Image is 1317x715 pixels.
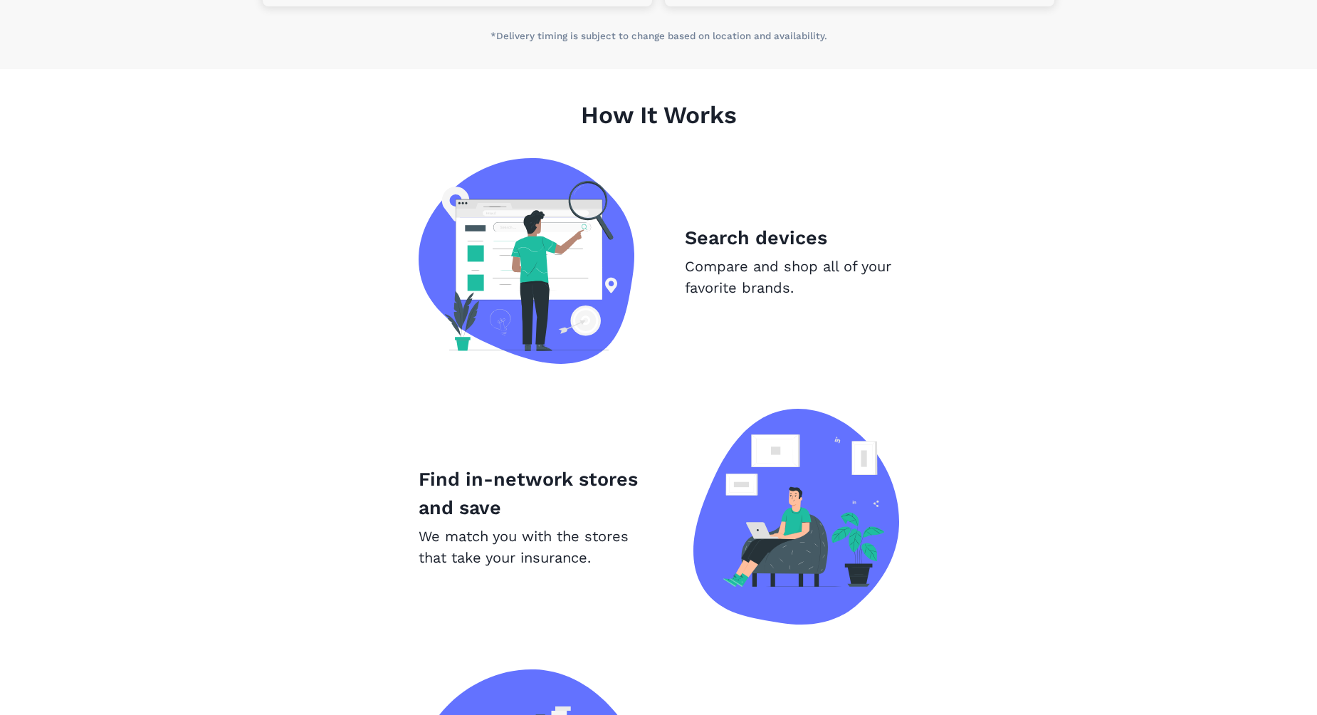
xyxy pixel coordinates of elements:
[263,29,1054,43] p: *Delivery timing is subject to change based on location and availability.
[419,465,642,523] p: Find in-network stores and save
[419,526,642,568] p: We match you with the stores that take your insurance.
[685,224,898,252] p: Search devices
[419,158,634,364] img: Search devices image
[685,256,898,298] p: Compare and shop all of your favorite brands.
[263,101,1054,159] h1: How It Works
[693,409,899,625] img: Find in-network stores and save image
